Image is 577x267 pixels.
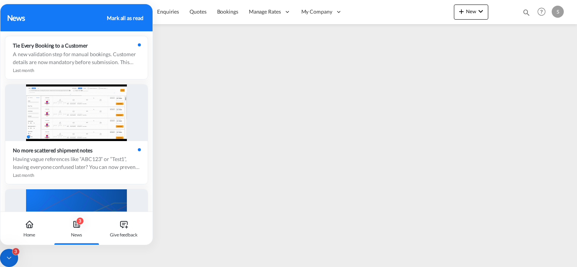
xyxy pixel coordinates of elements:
[190,8,206,15] span: Quotes
[457,7,466,16] md-icon: icon-plus 400-fg
[476,7,485,16] md-icon: icon-chevron-down
[217,8,238,15] span: Bookings
[457,8,485,14] span: New
[552,6,564,18] div: S
[535,5,548,18] span: Help
[522,8,531,20] div: icon-magnify
[301,8,332,15] span: My Company
[454,5,488,20] button: icon-plus 400-fgNewicon-chevron-down
[157,8,179,15] span: Enquiries
[535,5,552,19] div: Help
[11,3,62,20] img: cdcc71d0be7811ed9adfbf939d2aa0e8.png
[522,8,531,17] md-icon: icon-magnify
[249,8,281,15] span: Manage Rates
